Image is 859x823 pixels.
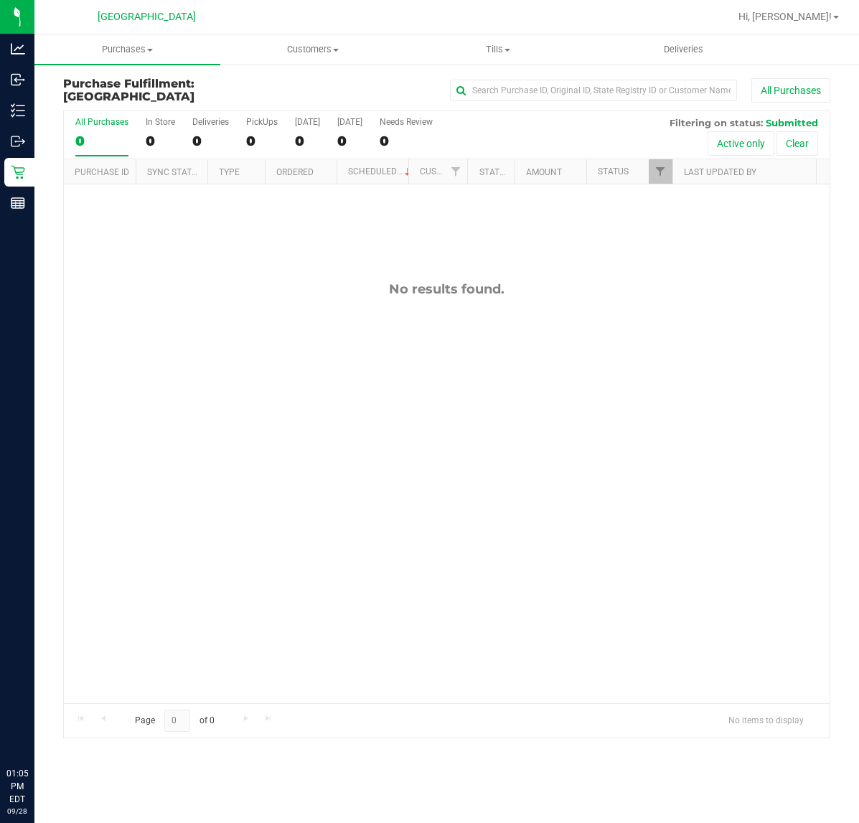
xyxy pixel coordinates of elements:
a: Last Updated By [684,167,756,177]
h3: Purchase Fulfillment: [63,77,319,103]
div: All Purchases [75,117,128,127]
span: Page of 0 [123,710,226,732]
p: 01:05 PM EDT [6,767,28,806]
button: Active only [708,131,774,156]
span: [GEOGRAPHIC_DATA] [63,90,194,103]
a: Filter [649,159,672,184]
inline-svg: Reports [11,196,25,210]
a: Filter [443,159,467,184]
inline-svg: Inbound [11,72,25,87]
a: Status [598,166,629,177]
a: Purchase ID [75,167,129,177]
div: 0 [192,133,229,149]
button: Clear [776,131,818,156]
a: Sync Status [147,167,202,177]
iframe: Resource center [14,708,57,751]
a: Customers [220,34,406,65]
a: Ordered [276,167,314,177]
div: 0 [337,133,362,149]
span: Hi, [PERSON_NAME]! [738,11,832,22]
span: Filtering on status: [670,117,763,128]
div: PickUps [246,117,278,127]
div: [DATE] [337,117,362,127]
span: Purchases [34,43,220,56]
a: Tills [405,34,591,65]
button: All Purchases [751,78,830,103]
a: Customer [420,166,464,177]
div: In Store [146,117,175,127]
span: No items to display [717,710,815,731]
inline-svg: Analytics [11,42,25,56]
a: Amount [526,167,562,177]
div: 0 [146,133,175,149]
div: 0 [295,133,320,149]
div: No results found. [64,281,830,297]
inline-svg: Retail [11,165,25,179]
a: Type [219,167,240,177]
inline-svg: Inventory [11,103,25,118]
span: Customers [221,43,405,56]
a: Scheduled [348,166,413,177]
div: 0 [246,133,278,149]
span: Submitted [766,117,818,128]
a: Purchases [34,34,220,65]
p: 09/28 [6,806,28,817]
input: Search Purchase ID, Original ID, State Registry ID or Customer Name... [450,80,737,101]
div: 0 [380,133,433,149]
div: [DATE] [295,117,320,127]
a: State Registry ID [479,167,555,177]
span: [GEOGRAPHIC_DATA] [98,11,196,23]
a: Deliveries [591,34,777,65]
div: Needs Review [380,117,433,127]
span: Deliveries [644,43,723,56]
div: Deliveries [192,117,229,127]
div: 0 [75,133,128,149]
span: Tills [406,43,591,56]
inline-svg: Outbound [11,134,25,149]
